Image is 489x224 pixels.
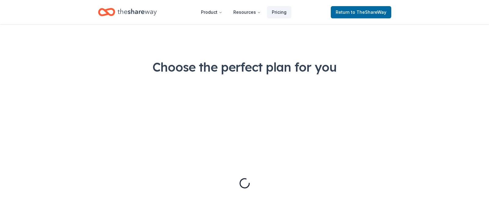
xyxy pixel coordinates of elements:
a: Home [98,5,157,19]
nav: Main [196,5,291,19]
span: Return [336,9,386,16]
a: Returnto TheShareWay [331,6,391,18]
h1: Choose the perfect plan for you [24,58,465,76]
a: Pricing [267,6,291,18]
span: to TheShareWay [351,9,386,15]
button: Product [196,6,227,18]
button: Resources [228,6,266,18]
